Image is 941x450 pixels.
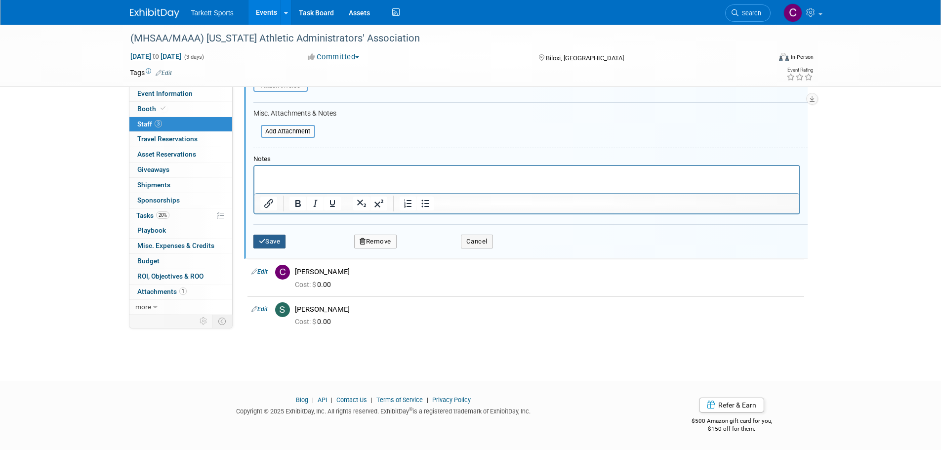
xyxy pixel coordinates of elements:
[652,425,812,433] div: $150 off for them.
[328,396,335,404] span: |
[336,396,367,404] a: Contact Us
[161,106,165,111] i: Booth reservation complete
[129,102,232,117] a: Booth
[253,109,808,118] div: Misc. Attachments & Notes
[137,287,187,295] span: Attachments
[251,268,268,275] a: Edit
[135,303,151,311] span: more
[417,197,434,210] button: Bullet list
[275,302,290,317] img: S.jpg
[129,254,232,269] a: Budget
[137,226,166,234] span: Playbook
[156,211,169,219] span: 20%
[254,166,799,193] iframe: Rich Text Area
[370,197,387,210] button: Superscript
[546,54,624,62] span: Biloxi, [GEOGRAPHIC_DATA]
[289,197,306,210] button: Bold
[129,208,232,223] a: Tasks20%
[712,51,814,66] div: Event Format
[137,181,170,189] span: Shipments
[699,398,764,412] a: Refer & Earn
[137,105,167,113] span: Booth
[652,410,812,433] div: $500 Amazon gift card for you,
[195,315,212,327] td: Personalize Event Tab Strip
[137,165,169,173] span: Giveaways
[129,132,232,147] a: Travel Reservations
[296,396,308,404] a: Blog
[253,155,800,164] div: Notes
[129,269,232,284] a: ROI, Objectives & ROO
[251,306,268,313] a: Edit
[324,197,341,210] button: Underline
[129,86,232,101] a: Event Information
[130,405,638,416] div: Copyright © 2025 ExhibitDay, Inc. All rights reserved. ExhibitDay is a registered trademark of Ex...
[137,120,162,128] span: Staff
[129,285,232,299] a: Attachments1
[725,4,771,22] a: Search
[353,197,370,210] button: Subscript
[129,147,232,162] a: Asset Reservations
[137,135,198,143] span: Travel Reservations
[129,193,232,208] a: Sponsorships
[786,68,813,73] div: Event Rating
[461,235,493,248] button: Cancel
[275,265,290,280] img: C.jpg
[779,53,789,61] img: Format-Inperson.png
[129,117,232,132] a: Staff3
[137,196,180,204] span: Sponsorships
[409,407,412,412] sup: ®
[432,396,471,404] a: Privacy Policy
[130,68,172,78] td: Tags
[790,53,814,61] div: In-Person
[129,178,232,193] a: Shipments
[129,239,232,253] a: Misc. Expenses & Credits
[179,287,187,295] span: 1
[137,150,196,158] span: Asset Reservations
[151,52,161,60] span: to
[310,396,316,404] span: |
[156,70,172,77] a: Edit
[400,197,416,210] button: Numbered list
[304,52,363,62] button: Committed
[260,197,277,210] button: Insert/edit link
[295,318,317,326] span: Cost: $
[307,197,324,210] button: Italic
[738,9,761,17] span: Search
[130,52,182,61] span: [DATE] [DATE]
[318,396,327,404] a: API
[368,396,375,404] span: |
[354,235,397,248] button: Remove
[295,318,335,326] span: 0.00
[129,300,232,315] a: more
[136,211,169,219] span: Tasks
[137,242,214,249] span: Misc. Expenses & Credits
[295,281,317,288] span: Cost: $
[295,305,800,314] div: [PERSON_NAME]
[129,163,232,177] a: Giveaways
[212,315,232,327] td: Toggle Event Tabs
[783,3,802,22] img: Cale Hayes
[295,281,335,288] span: 0.00
[191,9,234,17] span: Tarkett Sports
[137,272,204,280] span: ROI, Objectives & ROO
[129,223,232,238] a: Playbook
[137,257,160,265] span: Budget
[130,8,179,18] img: ExhibitDay
[127,30,756,47] div: (MHSAA/MAAA) [US_STATE] Athletic Administrators' Association
[253,235,286,248] button: Save
[295,267,800,277] div: [PERSON_NAME]
[183,54,204,60] span: (3 days)
[376,396,423,404] a: Terms of Service
[137,89,193,97] span: Event Information
[155,120,162,127] span: 3
[424,396,431,404] span: |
